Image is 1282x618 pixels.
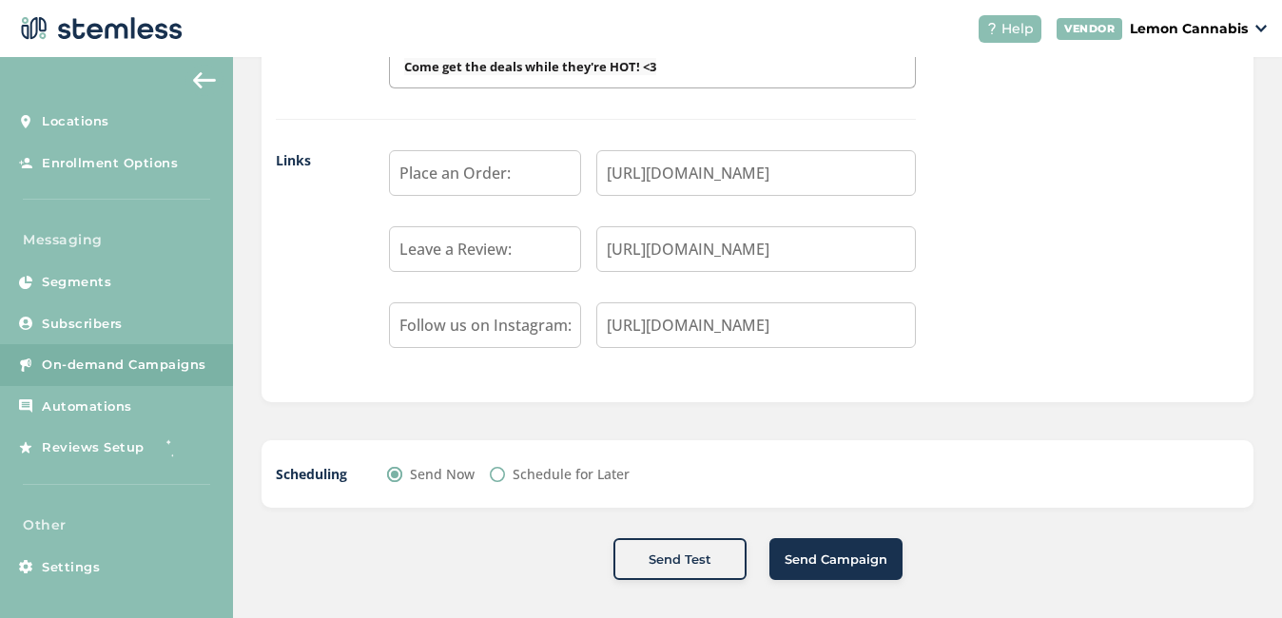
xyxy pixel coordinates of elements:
label: Send Now [410,464,475,484]
p: Lemon Cannabis [1130,19,1248,39]
span: Automations [42,397,132,416]
span: Segments [42,273,111,292]
img: logo-dark-0685b13c.svg [15,10,183,48]
span: Reviews Setup [42,438,145,457]
span: Enrollment Options [42,154,178,173]
label: Schedule for Later [513,464,630,484]
img: icon-arrow-back-accent-c549486e.svg [193,72,216,87]
span: Settings [42,558,100,577]
img: icon-help-white-03924b79.svg [986,23,998,34]
input: Enter Label [389,150,581,196]
input: Enter Label [389,302,581,348]
span: On-demand Campaigns [42,356,206,375]
input: Enter Link 1 e.g. https://www.google.com [596,150,916,196]
button: Send Campaign [769,538,903,580]
iframe: Chat Widget [1187,527,1282,618]
span: Help [1001,19,1034,39]
button: Send Test [613,538,747,580]
span: Send Campaign [785,550,887,570]
input: Enter Link 2 e.g. https://www.google.com [596,226,916,272]
label: Links [276,150,351,378]
div: VENDOR [1057,18,1122,40]
span: Locations [42,112,109,131]
strong: Come get the deals while they're HOT! <3 [404,58,656,75]
label: Scheduling [276,464,349,484]
input: Enter Label [389,226,581,272]
span: Send Test [649,550,711,570]
span: Subscribers [42,315,123,334]
input: Enter Link 3 e.g. https://www.google.com [596,302,916,348]
img: glitter-stars-b7820f95.gif [159,429,197,467]
img: icon_down-arrow-small-66adaf34.svg [1255,25,1267,32]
